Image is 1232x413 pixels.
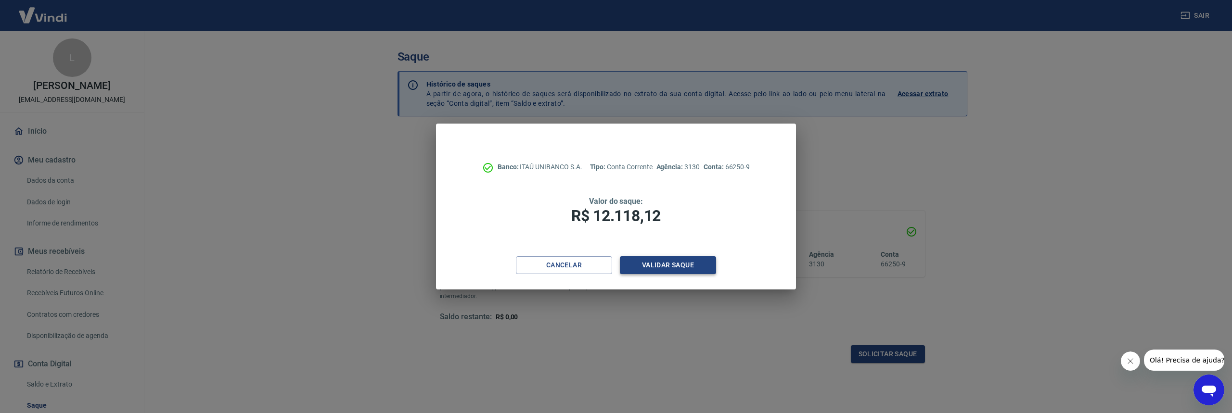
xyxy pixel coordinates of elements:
[571,207,661,225] span: R$ 12.118,12
[656,162,700,172] p: 3130
[6,7,81,14] span: Olá! Precisa de ajuda?
[1193,375,1224,405] iframe: Botão para abrir a janela de mensagens
[590,162,653,172] p: Conta Corrente
[1121,351,1140,371] iframe: Fechar mensagem
[704,162,750,172] p: 66250-9
[656,163,685,171] span: Agência:
[704,163,725,171] span: Conta:
[1144,350,1224,371] iframe: Mensagem da empresa
[620,256,716,274] button: Validar saque
[589,197,643,206] span: Valor do saque:
[590,163,607,171] span: Tipo:
[498,163,520,171] span: Banco:
[516,256,612,274] button: Cancelar
[498,162,582,172] p: ITAÚ UNIBANCO S.A.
